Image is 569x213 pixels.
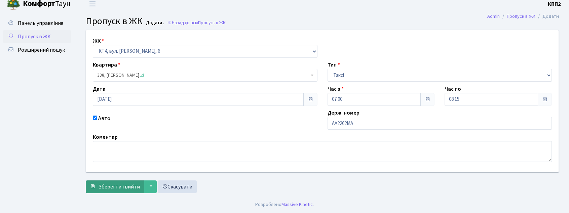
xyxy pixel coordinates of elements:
a: Пропуск в ЖК [507,13,535,20]
span: Пропуск в ЖК [86,14,143,28]
button: Зберегти і вийти [86,180,144,193]
span: Розширений пошук [18,46,65,54]
label: Дата [93,85,106,93]
label: Час з [328,85,344,93]
nav: breadcrumb [477,9,569,24]
a: Massive Kinetic [281,201,313,208]
span: Пропуск в ЖК [198,19,226,26]
span: Зберегти і вийти [99,183,140,190]
a: Назад до всіхПропуск в ЖК [167,19,226,26]
span: Панель управління [18,19,63,27]
label: Тип [328,61,340,69]
span: 338, Чашник Володимир Олександрович <span class='la la-check-square text-success'></span> [93,69,317,82]
b: КПП2 [548,0,561,8]
a: Панель управління [3,16,71,30]
label: Коментар [93,133,118,141]
span: 338, Чашник Володимир Олександрович <span class='la la-check-square text-success'></span> [97,72,309,79]
span: Пропуск в ЖК [18,33,51,40]
input: АА1234АА [328,117,552,130]
label: Час по [445,85,461,93]
label: Квартира [93,61,120,69]
li: Додати [535,13,559,20]
a: Admin [487,13,500,20]
label: ЖК [93,37,104,45]
small: Додати . [145,20,164,26]
label: Держ. номер [328,109,359,117]
div: Розроблено . [255,201,314,208]
a: Розширений пошук [3,43,71,57]
a: Пропуск в ЖК [3,30,71,43]
a: Скасувати [158,180,197,193]
label: Авто [98,114,110,122]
